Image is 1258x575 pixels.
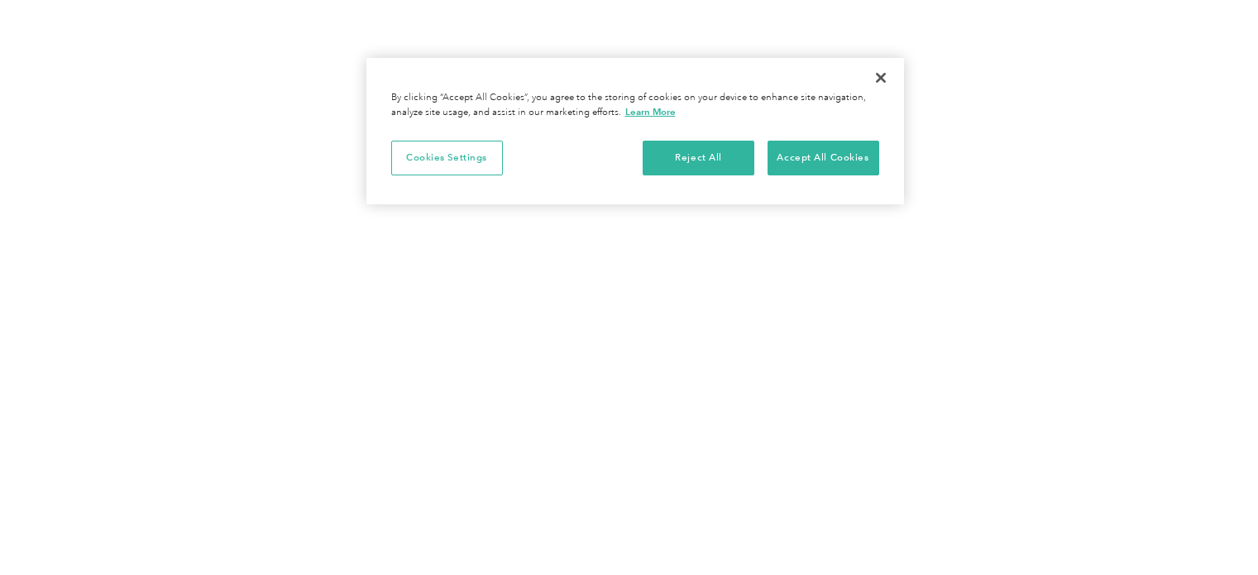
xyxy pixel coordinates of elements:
[366,58,904,204] div: Cookie banner
[391,141,503,175] button: Cookies Settings
[625,106,676,117] a: More information about your privacy, opens in a new tab
[768,141,879,175] button: Accept All Cookies
[643,141,754,175] button: Reject All
[863,60,899,96] button: Close
[391,91,879,120] div: By clicking “Accept All Cookies”, you agree to the storing of cookies on your device to enhance s...
[366,58,904,204] div: Privacy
